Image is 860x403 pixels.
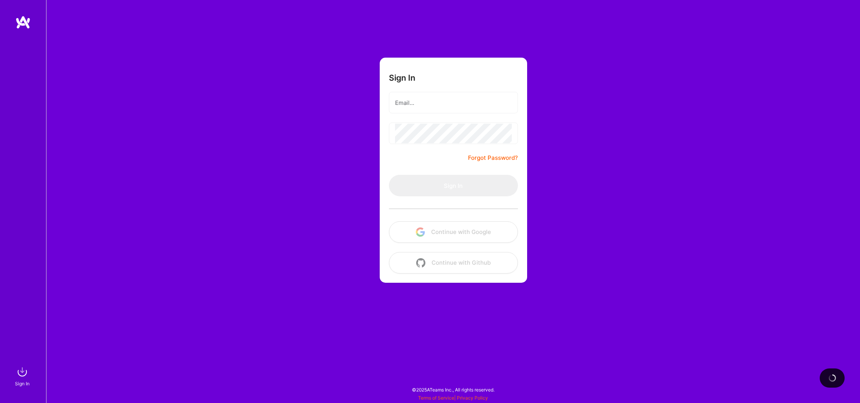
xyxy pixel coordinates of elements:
[457,395,488,401] a: Privacy Policy
[46,380,860,399] div: © 2025 ATeams Inc., All rights reserved.
[418,395,454,401] a: Terms of Service
[389,175,518,196] button: Sign In
[15,364,30,380] img: sign in
[16,364,30,388] a: sign inSign In
[416,227,425,237] img: icon
[416,258,425,267] img: icon
[468,153,518,163] a: Forgot Password?
[389,73,415,83] h3: Sign In
[418,395,488,401] span: |
[389,221,518,243] button: Continue with Google
[389,252,518,274] button: Continue with Github
[829,374,836,382] img: loading
[15,380,30,388] div: Sign In
[395,93,512,113] input: Email...
[15,15,31,29] img: logo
